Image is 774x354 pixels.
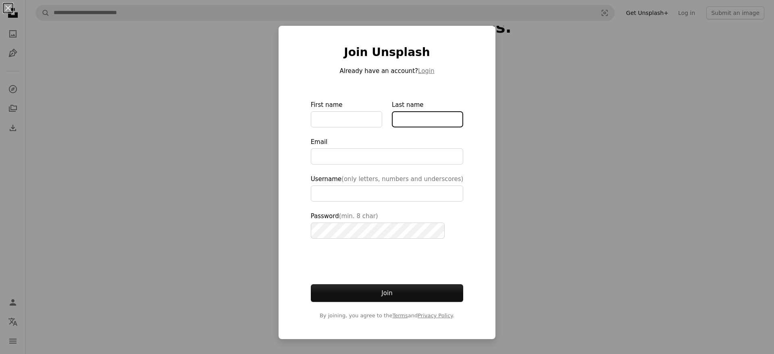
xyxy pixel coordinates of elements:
[311,45,464,60] h1: Join Unsplash
[311,137,464,165] label: Email
[418,312,453,319] a: Privacy Policy
[311,223,445,239] input: Password(min. 8 char)
[311,66,464,76] p: Already have an account?
[311,174,464,202] label: Username
[339,212,378,220] span: (min. 8 char)
[311,111,382,127] input: First name
[311,100,382,127] label: First name
[392,111,463,127] input: Last name
[311,148,464,165] input: Email
[392,312,408,319] a: Terms
[311,312,464,320] span: By joining, you agree to the and .
[341,175,463,183] span: (only letters, numbers and underscores)
[311,284,464,302] button: Join
[392,100,463,127] label: Last name
[311,211,464,239] label: Password
[418,66,434,76] button: Login
[311,185,464,202] input: Username(only letters, numbers and underscores)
